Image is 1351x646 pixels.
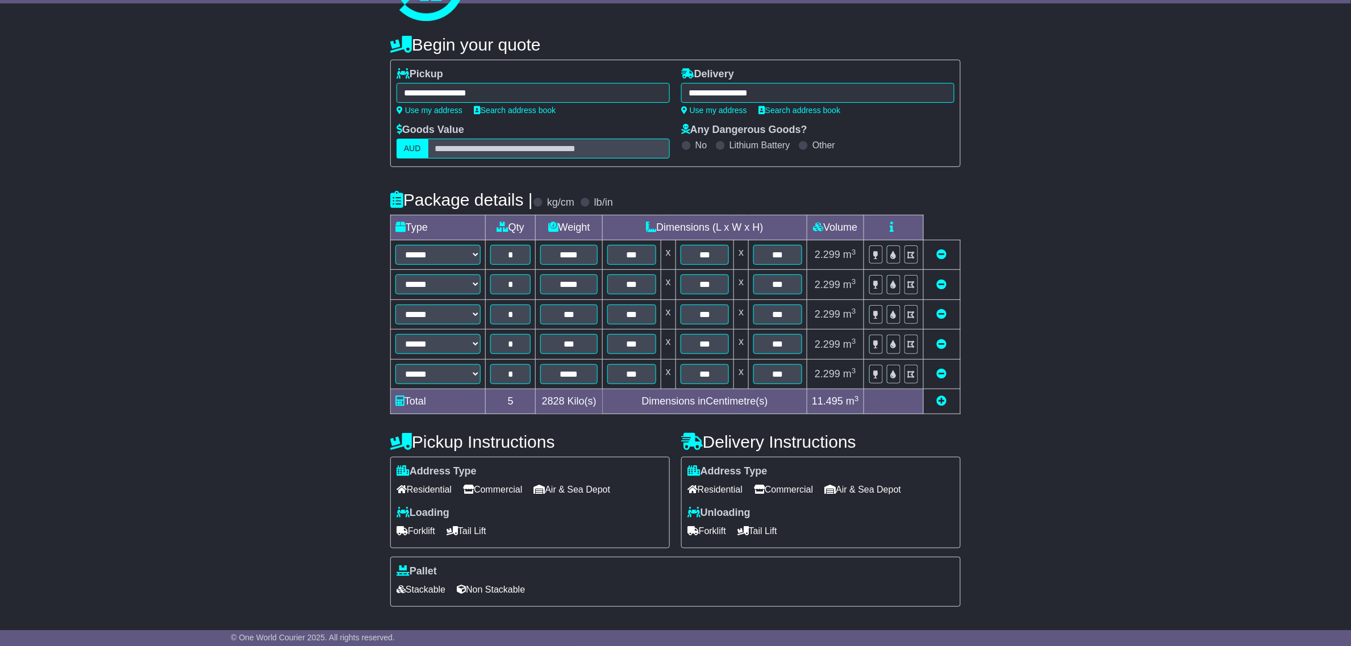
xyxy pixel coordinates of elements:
[815,279,840,290] span: 2.299
[447,522,486,540] span: Tail Lift
[852,337,856,345] sup: 3
[734,299,749,329] td: x
[754,481,813,498] span: Commercial
[734,359,749,389] td: x
[603,389,807,414] td: Dimensions in Centimetre(s)
[542,395,565,407] span: 2828
[536,389,603,414] td: Kilo(s)
[812,395,843,407] span: 11.495
[937,339,947,350] a: Remove this item
[486,389,536,414] td: 5
[687,522,726,540] span: Forklift
[390,432,670,451] h4: Pickup Instructions
[661,330,675,359] td: x
[681,68,734,81] label: Delivery
[661,299,675,329] td: x
[486,215,536,240] td: Qty
[661,359,675,389] td: x
[681,432,961,451] h4: Delivery Instructions
[852,277,856,286] sup: 3
[815,249,840,260] span: 2.299
[843,368,856,380] span: m
[681,106,747,115] a: Use my address
[687,507,750,519] label: Unloading
[397,481,452,498] span: Residential
[937,279,947,290] a: Remove this item
[474,106,556,115] a: Search address book
[843,309,856,320] span: m
[397,465,477,478] label: Address Type
[734,270,749,299] td: x
[687,465,768,478] label: Address Type
[397,139,428,159] label: AUD
[534,481,611,498] span: Air & Sea Depot
[397,565,437,578] label: Pallet
[397,522,435,540] span: Forklift
[937,395,947,407] a: Add new item
[854,394,859,403] sup: 3
[846,395,859,407] span: m
[852,366,856,375] sup: 3
[734,330,749,359] td: x
[843,339,856,350] span: m
[937,309,947,320] a: Remove this item
[397,68,443,81] label: Pickup
[391,389,486,414] td: Total
[852,307,856,315] sup: 3
[815,309,840,320] span: 2.299
[843,249,856,260] span: m
[695,140,707,151] label: No
[815,339,840,350] span: 2.299
[463,481,522,498] span: Commercial
[547,197,574,209] label: kg/cm
[457,581,525,598] span: Non Stackable
[843,279,856,290] span: m
[812,140,835,151] label: Other
[937,368,947,380] a: Remove this item
[687,481,743,498] span: Residential
[681,124,807,136] label: Any Dangerous Goods?
[758,106,840,115] a: Search address book
[734,240,749,270] td: x
[397,124,464,136] label: Goods Value
[397,507,449,519] label: Loading
[391,215,486,240] td: Type
[536,215,603,240] td: Weight
[390,190,533,209] h4: Package details |
[603,215,807,240] td: Dimensions (L x W x H)
[594,197,613,209] label: lb/in
[397,106,462,115] a: Use my address
[390,35,961,54] h4: Begin your quote
[231,633,395,642] span: © One World Courier 2025. All rights reserved.
[807,215,864,240] td: Volume
[397,581,445,598] span: Stackable
[661,270,675,299] td: x
[737,522,777,540] span: Tail Lift
[937,249,947,260] a: Remove this item
[661,240,675,270] td: x
[815,368,840,380] span: 2.299
[852,248,856,256] sup: 3
[825,481,902,498] span: Air & Sea Depot
[729,140,790,151] label: Lithium Battery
